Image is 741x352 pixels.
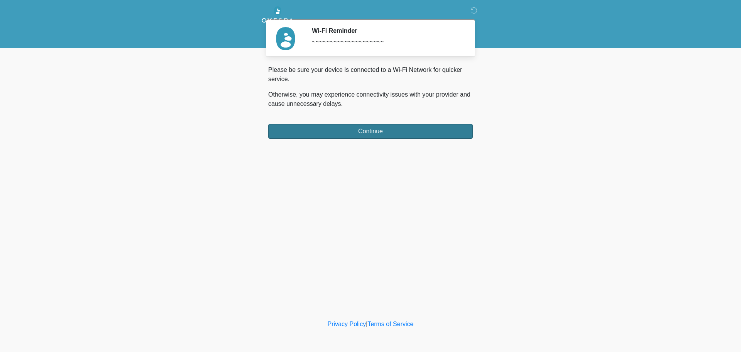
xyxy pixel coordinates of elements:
div: ~~~~~~~~~~~~~~~~~~~~ [312,37,461,47]
span: . [341,100,343,107]
a: | [366,321,367,327]
a: Privacy Policy [328,321,366,327]
img: Oyespa Logo [261,6,294,27]
button: Continue [268,124,473,139]
img: Agent Avatar [274,27,297,50]
p: Please be sure your device is connected to a Wi-Fi Network for quicker service. [268,65,473,84]
a: Terms of Service [367,321,413,327]
p: Otherwise, you may experience connectivity issues with your provider and cause unnecessary delays [268,90,473,109]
